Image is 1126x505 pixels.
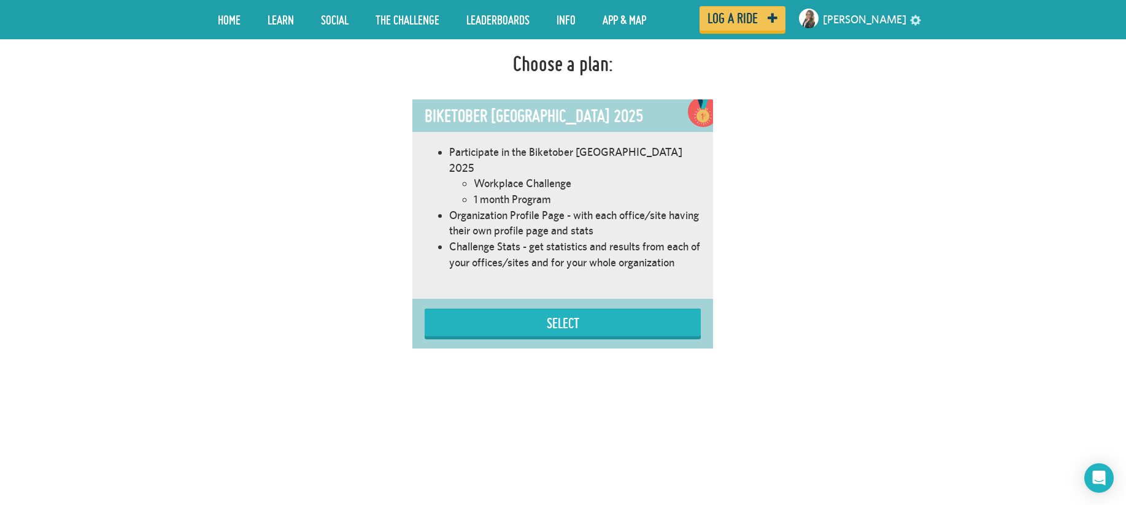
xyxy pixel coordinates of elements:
li: Organization Profile Page - with each office/site having their own profile page and stats [449,207,701,239]
img: Small navigation user avatar [799,9,819,28]
div: Open Intercom Messenger [1084,463,1114,493]
li: 1 month Program [474,191,701,207]
li: Challenge Stats - get statistics and results from each of your offices/sites and for your whole o... [449,239,701,270]
li: Participate in the Biketober [GEOGRAPHIC_DATA] 2025 [449,144,701,175]
h1: Choose a plan: [513,52,613,76]
a: Home [209,4,250,35]
a: Log a ride [700,6,785,31]
button: Select [425,309,701,336]
a: Social [312,4,358,35]
a: The Challenge [366,4,449,35]
a: App & Map [593,4,655,35]
div: Biketober [GEOGRAPHIC_DATA] 2025 [412,99,713,132]
a: settings drop down toggle [910,13,921,25]
span: Log a ride [708,13,758,24]
a: [PERSON_NAME] [823,5,906,34]
a: Info [547,4,585,35]
a: Leaderboards [457,4,539,35]
li: Workplace Challenge [474,175,701,191]
a: LEARN [258,4,303,35]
